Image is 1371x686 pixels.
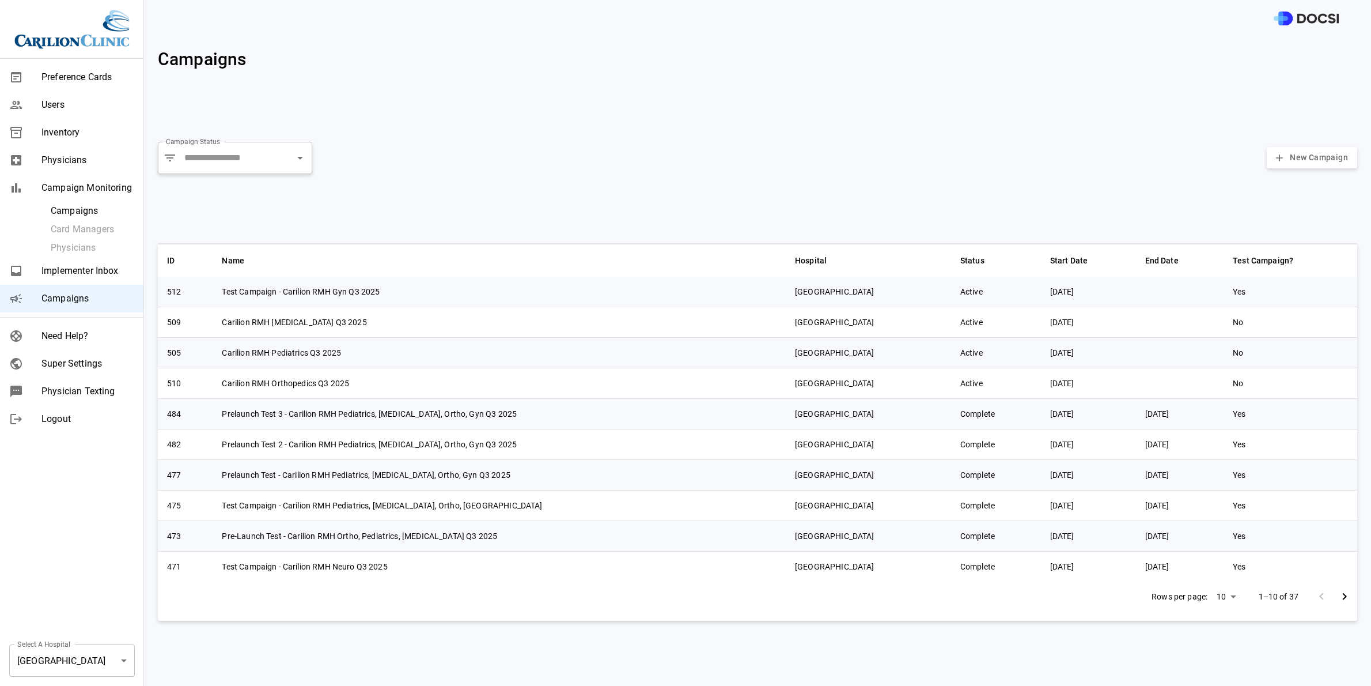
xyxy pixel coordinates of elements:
[951,277,1041,307] td: Active
[1041,338,1136,368] td: [DATE]
[41,292,134,306] span: Campaigns
[41,264,134,278] span: Implementer Inbox
[786,277,951,307] td: [GEOGRAPHIC_DATA]
[786,521,951,552] td: [GEOGRAPHIC_DATA]
[158,244,213,277] th: ID
[1136,491,1224,521] td: [DATE]
[951,399,1041,429] td: Complete
[213,338,786,368] td: Carilion RMH Pediatrics Q3 2025
[1267,147,1357,168] button: New Campaign
[1041,429,1136,460] td: [DATE]
[41,385,134,398] span: Physician Texting
[786,307,951,338] td: [GEOGRAPHIC_DATA]
[1041,399,1136,429] td: [DATE]
[1136,244,1224,277] th: End Date
[158,552,213,582] td: 471
[1224,460,1357,491] td: Yes
[158,460,213,491] td: 477
[786,491,951,521] td: [GEOGRAPHIC_DATA]
[1274,12,1339,26] img: DOCSI Logo
[786,338,951,368] td: [GEOGRAPHIC_DATA]
[1136,429,1224,460] td: [DATE]
[158,338,213,368] td: 505
[41,181,134,195] span: Campaign Monitoring
[213,244,786,277] th: Name
[951,368,1041,399] td: Active
[1224,277,1357,307] td: Yes
[1224,429,1357,460] td: Yes
[158,491,213,521] td: 475
[786,552,951,582] td: [GEOGRAPHIC_DATA]
[1041,521,1136,552] td: [DATE]
[1212,589,1240,605] div: 10
[1224,521,1357,552] td: Yes
[41,98,134,112] span: Users
[158,429,213,460] td: 482
[9,644,135,677] div: [GEOGRAPHIC_DATA]
[213,399,786,429] td: Prelaunch Test 3 - Carilion RMH Pediatrics, [MEDICAL_DATA], Ortho, Gyn Q3 2025
[951,244,1041,277] th: Status
[1041,552,1136,582] td: [DATE]
[1224,399,1357,429] td: Yes
[1136,521,1224,552] td: [DATE]
[14,9,130,49] img: Site Logo
[158,277,213,307] td: 512
[213,552,786,582] td: Test Campaign - Carilion RMH Neuro Q3 2025
[213,307,786,338] td: Carilion RMH [MEDICAL_DATA] Q3 2025
[213,368,786,399] td: Carilion RMH Orthopedics Q3 2025
[213,429,786,460] td: Prelaunch Test 2 - Carilion RMH Pediatrics, [MEDICAL_DATA], Ortho, Gyn Q3 2025
[213,491,786,521] td: Test Campaign - Carilion RMH Pediatrics, [MEDICAL_DATA], Ortho, [GEOGRAPHIC_DATA]
[951,338,1041,368] td: Active
[1333,585,1356,608] button: Go to next page
[1224,491,1357,521] td: Yes
[17,639,70,649] label: Select A Hospital
[158,368,213,399] td: 510
[1041,368,1136,399] td: [DATE]
[292,150,308,166] button: Open
[951,307,1041,338] td: Active
[213,460,786,491] td: Prelaunch Test - Carilion RMH Pediatrics, [MEDICAL_DATA], Ortho, Gyn Q3 2025
[951,552,1041,582] td: Complete
[786,429,951,460] td: [GEOGRAPHIC_DATA]
[158,49,246,69] span: Campaigns
[951,491,1041,521] td: Complete
[951,429,1041,460] td: Complete
[1041,277,1136,307] td: [DATE]
[41,70,134,84] span: Preference Cards
[51,204,134,218] span: Campaigns
[951,460,1041,491] td: Complete
[1041,491,1136,521] td: [DATE]
[158,521,213,552] td: 473
[1041,307,1136,338] td: [DATE]
[41,357,134,371] span: Super Settings
[1136,460,1224,491] td: [DATE]
[1224,338,1357,368] td: No
[41,412,134,426] span: Logout
[213,277,786,307] td: Test Campaign - Carilion RMH Gyn Q3 2025
[951,521,1041,552] td: Complete
[1041,244,1136,277] th: Start Date
[786,399,951,429] td: [GEOGRAPHIC_DATA]
[158,399,213,429] td: 484
[1152,591,1207,602] p: Rows per page:
[1041,460,1136,491] td: [DATE]
[786,244,951,277] th: Hospital
[786,368,951,399] td: [GEOGRAPHIC_DATA]
[1224,552,1357,582] td: Yes
[158,307,213,338] td: 509
[166,137,220,146] label: Campaign Status
[213,521,786,552] td: Pre-Launch Test - Carilion RMH Ortho, Pediatrics, [MEDICAL_DATA] Q3 2025
[41,329,134,343] span: Need Help?
[1136,399,1224,429] td: [DATE]
[786,460,951,491] td: [GEOGRAPHIC_DATA]
[41,126,134,140] span: Inventory
[1224,307,1357,338] td: No
[41,153,134,167] span: Physicians
[1259,591,1299,602] p: 1–10 of 37
[1136,552,1224,582] td: [DATE]
[1224,244,1357,277] th: Test Campaign?
[1224,368,1357,399] td: No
